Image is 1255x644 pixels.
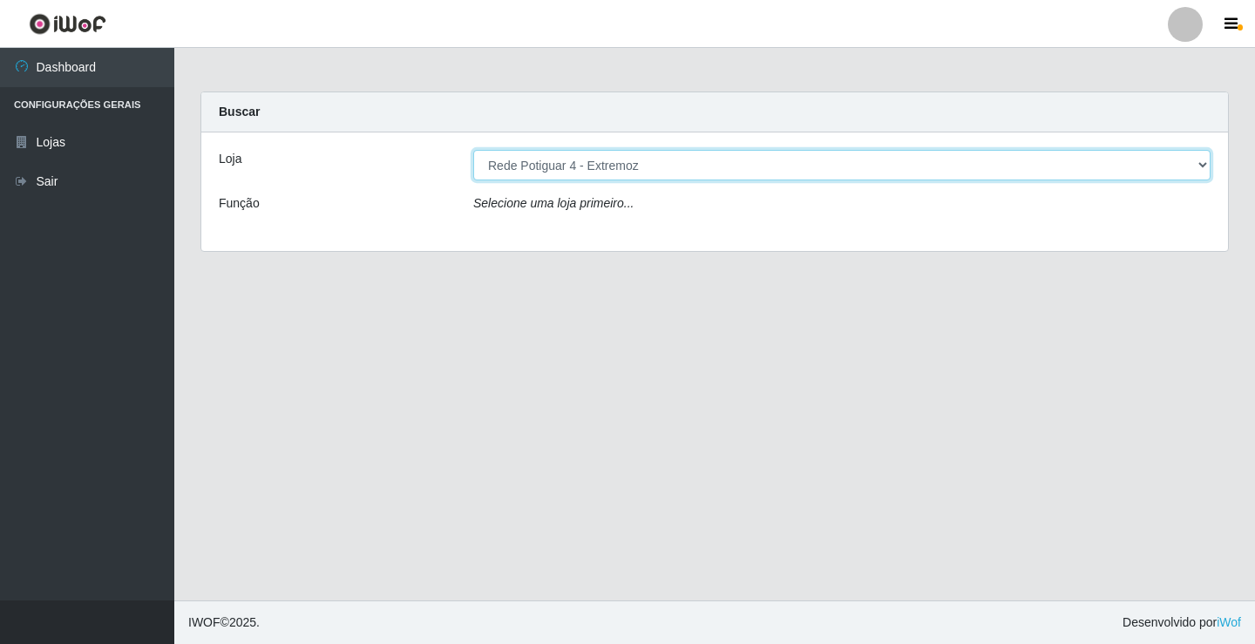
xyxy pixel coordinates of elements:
label: Loja [219,150,241,168]
i: Selecione uma loja primeiro... [473,196,634,210]
img: CoreUI Logo [29,13,106,35]
span: © 2025 . [188,613,260,632]
span: IWOF [188,615,220,629]
strong: Buscar [219,105,260,119]
a: iWof [1217,615,1241,629]
label: Função [219,194,260,213]
span: Desenvolvido por [1123,613,1241,632]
